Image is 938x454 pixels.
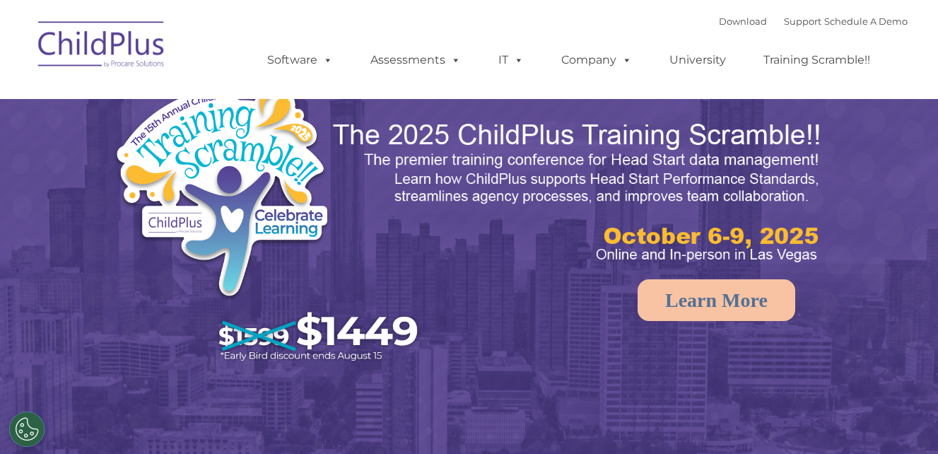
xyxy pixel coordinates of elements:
a: Assessments [356,46,475,74]
button: Cookies Settings [9,412,45,447]
a: Training Scramble!! [749,46,884,74]
a: Download [719,16,767,27]
a: IT [484,46,538,74]
a: Support [784,16,821,27]
img: ChildPlus by Procare Solutions [31,11,172,82]
a: Learn More [638,279,795,321]
font: | [719,16,908,27]
a: Company [547,46,646,74]
a: Software [253,46,347,74]
a: Schedule A Demo [824,16,908,27]
a: University [655,46,740,74]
